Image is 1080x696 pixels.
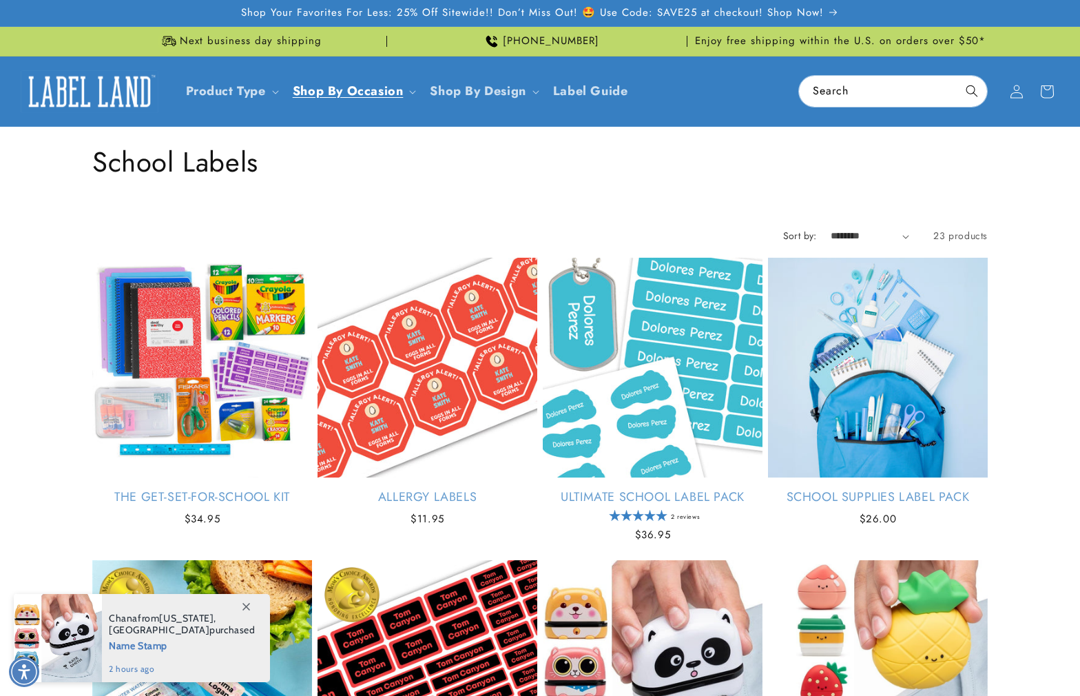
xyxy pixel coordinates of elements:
[430,82,526,100] a: Shop By Design
[933,229,988,243] span: 23 products
[695,34,986,48] span: Enjoy free shipping within the U.S. on orders over $50*
[9,657,39,687] div: Accessibility Menu
[109,612,138,624] span: Chana
[293,83,404,99] span: Shop By Occasion
[503,34,599,48] span: [PHONE_NUMBER]
[957,76,987,106] button: Search
[284,75,422,108] summary: Shop By Occasion
[178,75,284,108] summary: Product Type
[241,6,824,20] span: Shop Your Favorites For Less: 25% Off Sitewide!! Don’t Miss Out! 🤩 Use Code: SAVE25 at checkout! ...
[109,613,256,636] span: from , purchased
[92,27,387,56] div: Announcement
[16,65,164,118] a: Label Land
[318,489,537,505] a: Allergy Labels
[109,663,256,675] span: 2 hours ago
[21,70,158,113] img: Label Land
[543,489,762,505] a: Ultimate School Label Pack
[422,75,544,108] summary: Shop By Design
[92,144,988,180] h1: School Labels
[783,229,817,243] label: Sort by:
[92,489,312,505] a: The Get-Set-for-School Kit
[180,34,322,48] span: Next business day shipping
[693,27,988,56] div: Announcement
[186,82,266,100] a: Product Type
[768,489,988,505] a: School Supplies Label Pack
[393,27,687,56] div: Announcement
[553,83,628,99] span: Label Guide
[109,624,209,636] span: [GEOGRAPHIC_DATA]
[109,636,256,653] span: Name Stamp
[159,612,214,624] span: [US_STATE]
[545,75,636,108] a: Label Guide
